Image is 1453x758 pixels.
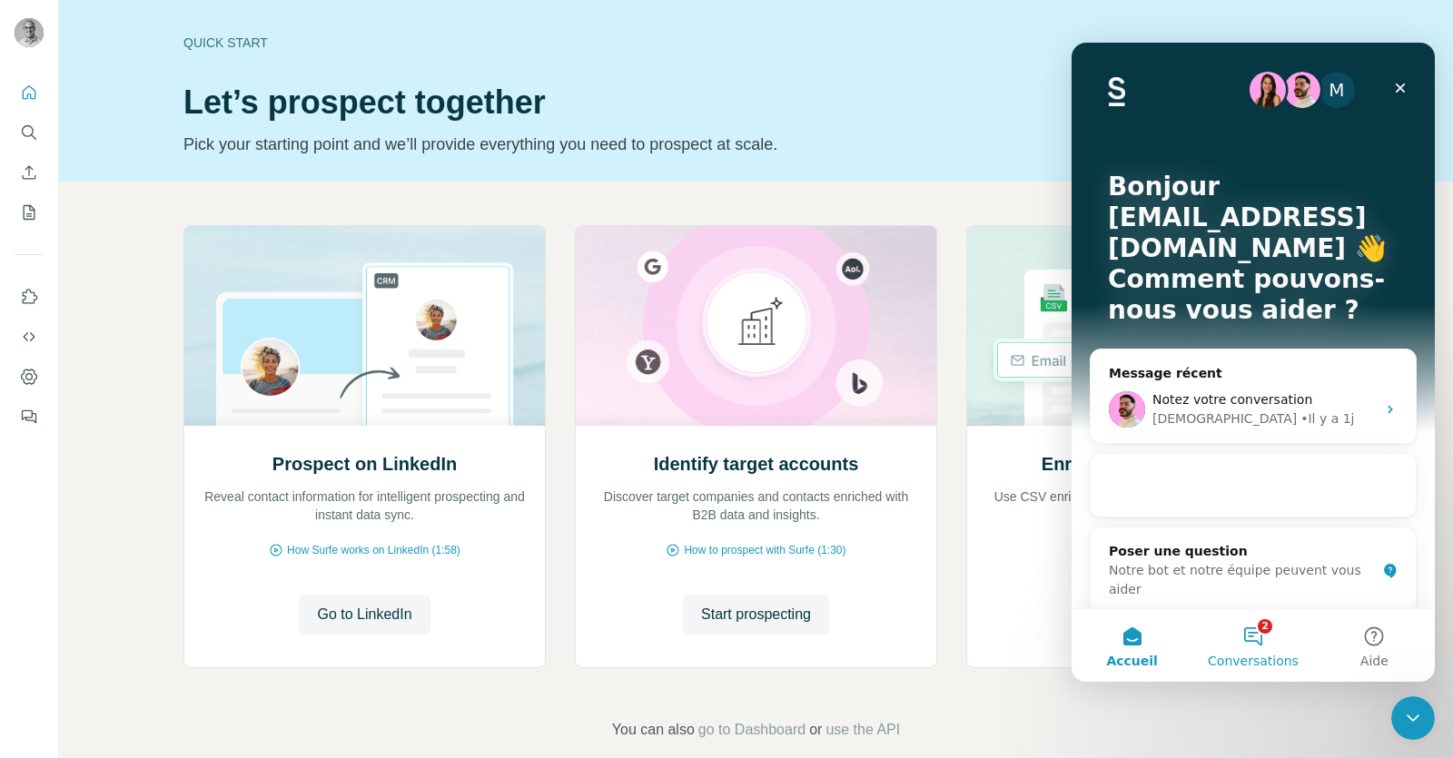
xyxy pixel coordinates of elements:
h2: Identify target accounts [654,451,859,477]
p: Reveal contact information for intelligent prospecting and instant data sync. [203,487,527,524]
img: logo_orange.svg [29,29,44,44]
h1: Let’s prospect together [183,84,1059,121]
img: tab_domain_overview_orange.svg [74,114,88,129]
img: Avatar [15,18,44,47]
button: Start prospecting [683,595,829,635]
button: use the API [825,719,900,741]
button: Use Surfe on LinkedIn [15,281,44,313]
span: You can also [612,719,695,741]
img: website_grey.svg [29,47,44,62]
p: Use CSV enrichment to confirm you are using the best data available. [985,487,1310,524]
span: How Surfe works on LinkedIn (1:58) [287,542,460,558]
iframe: Intercom live chat [1072,43,1435,682]
div: Domaine [94,116,140,128]
iframe: Intercom live chat [1391,696,1435,740]
img: tab_keywords_by_traffic_grey.svg [206,114,221,129]
button: go to Dashboard [698,719,806,741]
div: v 4.0.25 [51,29,89,44]
h2: Enrich your contact lists [1042,451,1253,477]
button: Enrich CSV [15,156,44,189]
button: Quick start [15,76,44,109]
img: Identify target accounts [575,226,937,426]
img: Prospect on LinkedIn [183,226,546,426]
button: Use Surfe API [15,320,44,353]
button: My lists [15,196,44,229]
div: Domaine: [DOMAIN_NAME] [47,47,205,62]
div: Mots-clés [226,116,278,128]
button: Feedback [15,400,44,433]
h2: Prospect on LinkedIn [272,451,457,477]
span: Go to LinkedIn [317,604,411,625]
p: Discover target companies and contacts enriched with B2B data and insights. [594,487,918,524]
span: or [809,719,822,741]
p: Pick your starting point and we’ll provide everything you need to prospect at scale. [183,132,1059,157]
button: Search [15,116,44,149]
button: Dashboard [15,360,44,393]
div: Quick start [183,34,1059,52]
span: Start prospecting [701,604,811,625]
button: Go to LinkedIn [299,595,430,635]
span: How to prospect with Surfe (1:30) [684,542,845,558]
